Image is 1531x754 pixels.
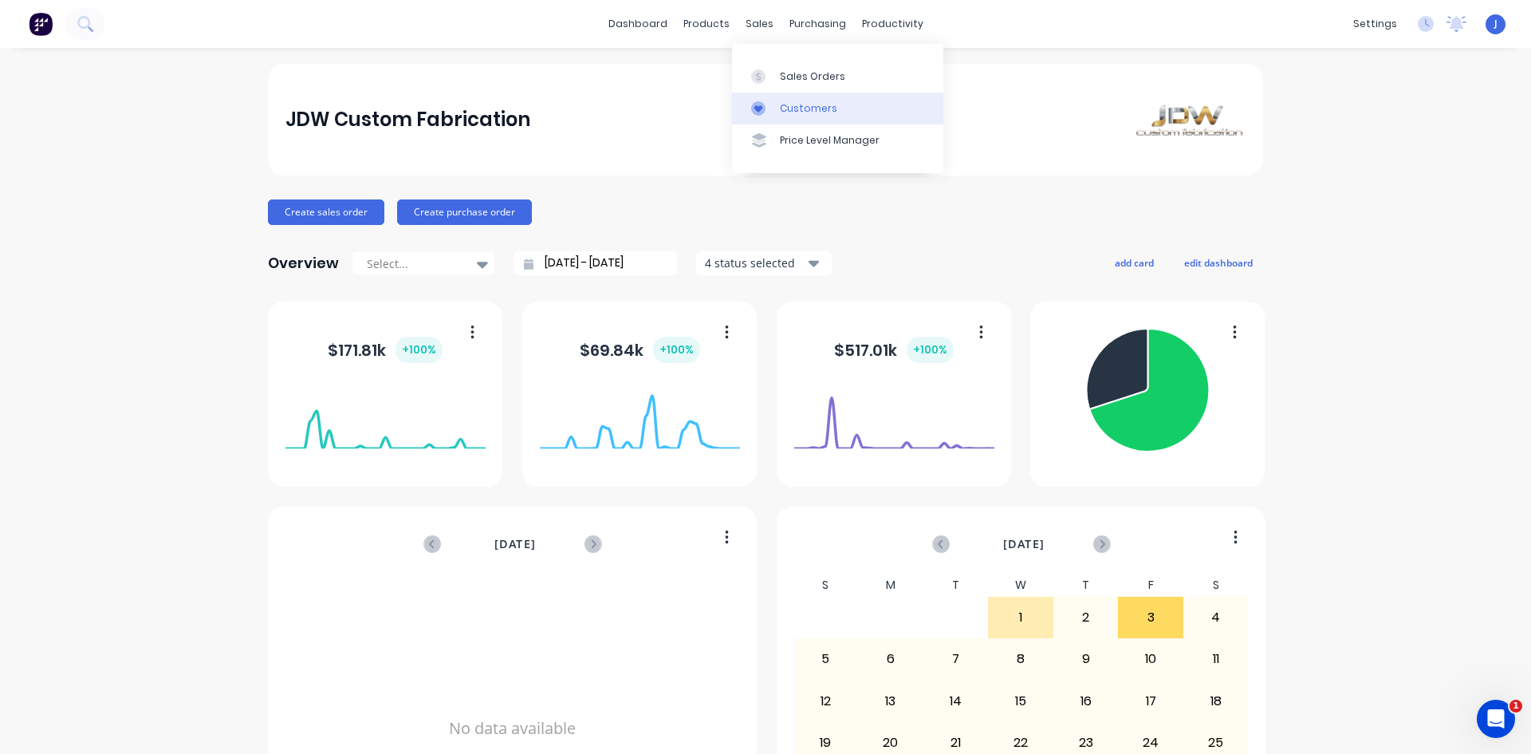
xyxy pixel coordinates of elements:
[1053,574,1119,597] div: T
[859,681,923,721] div: 13
[29,12,53,36] img: Factory
[705,255,805,271] div: 4 status selected
[732,93,943,124] a: Customers
[732,60,943,92] a: Sales Orders
[794,681,858,721] div: 12
[580,337,700,363] div: $ 69.84k
[780,69,845,84] div: Sales Orders
[1134,102,1246,138] img: JDW Custom Fabrication
[794,639,858,679] div: 5
[1509,700,1522,713] span: 1
[1184,681,1248,721] div: 18
[1104,252,1164,273] button: add card
[1184,598,1248,638] div: 4
[923,574,989,597] div: T
[268,199,384,225] button: Create sales order
[732,124,943,156] a: Price Level Manager
[1003,535,1045,553] span: [DATE]
[858,574,923,597] div: M
[834,337,954,363] div: $ 517.01k
[854,12,931,36] div: productivity
[600,12,675,36] a: dashboard
[396,337,443,363] div: + 100 %
[653,337,700,363] div: + 100 %
[1345,12,1405,36] div: settings
[780,133,880,148] div: Price Level Manager
[1054,598,1118,638] div: 2
[1494,17,1498,31] span: J
[988,574,1053,597] div: W
[397,199,532,225] button: Create purchase order
[285,104,530,136] div: JDW Custom Fabrication
[1174,252,1263,273] button: edit dashboard
[328,337,443,363] div: $ 171.81k
[907,337,954,363] div: + 100 %
[859,639,923,679] div: 6
[1119,639,1183,679] div: 10
[1118,574,1183,597] div: F
[1119,681,1183,721] div: 17
[494,535,536,553] span: [DATE]
[989,681,1053,721] div: 15
[1477,700,1515,738] iframe: Intercom live chat
[675,12,738,36] div: products
[924,639,988,679] div: 7
[924,681,988,721] div: 14
[793,574,859,597] div: S
[268,247,339,279] div: Overview
[989,598,1053,638] div: 1
[781,12,854,36] div: purchasing
[989,639,1053,679] div: 8
[1184,639,1248,679] div: 11
[1054,681,1118,721] div: 16
[1119,598,1183,638] div: 3
[780,101,837,116] div: Customers
[738,12,781,36] div: sales
[1054,639,1118,679] div: 9
[1183,574,1249,597] div: S
[696,251,832,275] button: 4 status selected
